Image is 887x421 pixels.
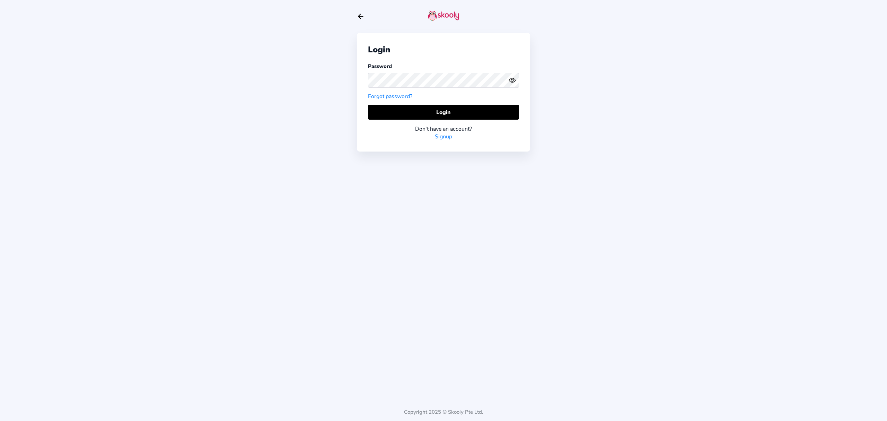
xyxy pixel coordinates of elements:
[368,125,519,133] div: Don't have an account?
[435,133,452,140] a: Signup
[509,77,519,84] button: eye outlineeye off outline
[368,93,412,100] a: Forgot password?
[368,44,519,55] div: Login
[357,12,365,20] button: arrow back outline
[509,77,516,84] ion-icon: eye outline
[368,105,519,120] button: Login
[368,63,392,70] label: Password
[428,10,459,21] img: skooly-logo.png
